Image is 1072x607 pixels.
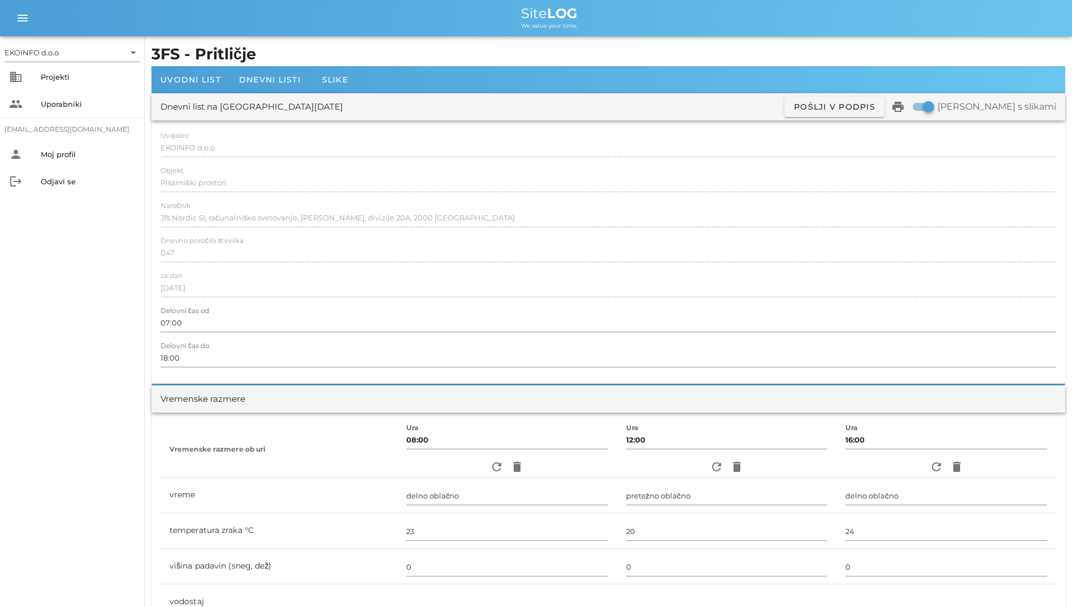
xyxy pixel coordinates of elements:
label: Objekt [160,167,184,175]
div: Uporabniki [41,99,136,109]
iframe: Chat Widget [1015,553,1072,607]
span: Dnevni listi [239,75,301,85]
div: Moj profil [41,150,136,159]
label: za dan [160,272,183,280]
label: Ura [626,424,639,432]
span: We value your time. [521,22,578,29]
i: logout [9,175,23,188]
i: delete [510,460,524,474]
button: Pošlji v podpis [784,97,884,117]
div: EKOINFO d.o.o [5,47,59,58]
span: Site [521,5,578,21]
div: Pripomoček za klepet [1015,553,1072,607]
td: višina padavin (sneg, dež) [160,549,397,584]
i: arrow_drop_down [127,46,140,59]
i: people [9,97,23,111]
div: Vremenske razmere [160,393,245,406]
label: Naročnik [160,202,190,210]
div: Dnevni list na [GEOGRAPHIC_DATA][DATE] [160,101,343,114]
span: Uvodni list [160,75,221,85]
i: person [9,148,23,161]
label: Delovni čas do [160,342,209,350]
td: vreme [160,478,397,513]
h1: 3FS - Pritličje [151,43,1065,66]
span: Slike [322,75,348,85]
th: Vremenske razmere ob uri [160,422,397,478]
i: refresh [930,460,943,474]
label: Ura [845,424,858,432]
span: Pošlji v podpis [793,102,875,112]
label: Dnevno poročilo številka [160,237,244,245]
td: temperatura zraka °C [160,513,397,549]
i: business [9,70,23,84]
b: LOG [547,5,578,21]
i: delete [730,460,744,474]
i: delete [950,460,964,474]
i: refresh [490,460,504,474]
label: Delovni čas od [160,307,209,315]
label: Izvajalec [160,132,189,140]
i: menu [16,11,29,25]
i: print [891,100,905,114]
i: refresh [710,460,723,474]
div: Odjavi se [41,177,136,186]
div: EKOINFO d.o.o [5,44,140,62]
div: Projekti [41,72,136,81]
label: Ura [406,424,419,432]
label: [PERSON_NAME] s slikami [938,101,1056,112]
